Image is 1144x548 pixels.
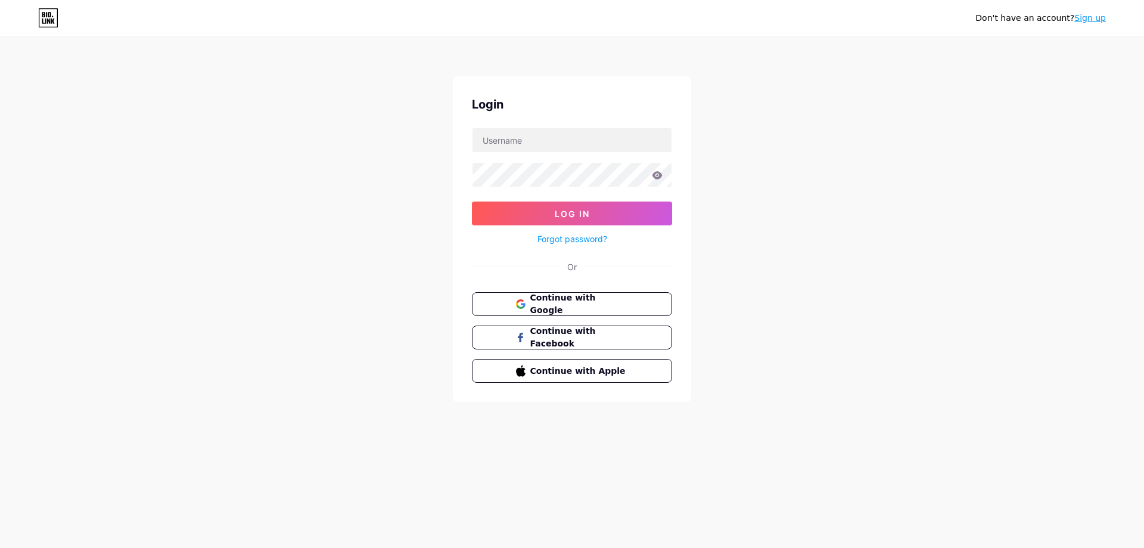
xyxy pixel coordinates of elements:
[472,95,672,113] div: Login
[975,12,1106,24] div: Don't have an account?
[472,359,672,383] button: Continue with Apple
[1074,13,1106,23] a: Sign up
[530,325,629,350] span: Continue with Facebook
[530,365,629,377] span: Continue with Apple
[472,128,672,152] input: Username
[555,209,590,219] span: Log In
[567,261,577,273] div: Or
[472,326,672,349] button: Continue with Facebook
[472,292,672,316] button: Continue with Google
[530,292,629,317] span: Continue with Google
[472,202,672,225] button: Log In
[537,233,607,245] a: Forgot password?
